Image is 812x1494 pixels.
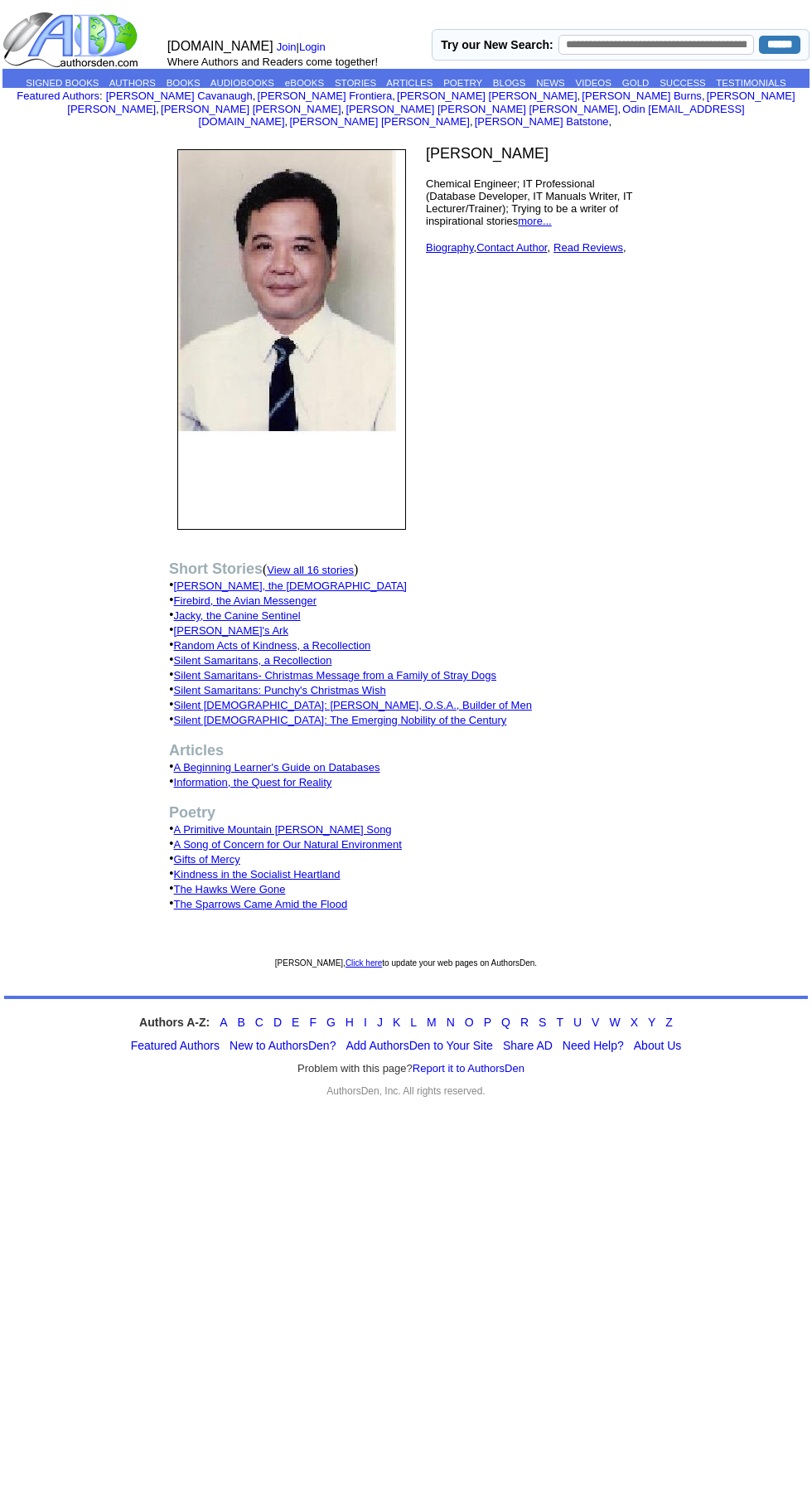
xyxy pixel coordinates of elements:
a: ARTICLES [386,78,433,88]
a: View all 16 stories [267,562,354,576]
a: B [237,1016,244,1029]
a: Q [501,1016,510,1029]
font: [PERSON_NAME] [426,145,549,162]
a: [PERSON_NAME] [PERSON_NAME] [397,90,577,102]
a: GOLD [622,78,650,88]
font: i [288,118,289,127]
a: Report it to AuthorsDen [413,1062,524,1074]
font: i [705,92,707,101]
a: eBOOKS [285,78,324,88]
font: Problem with this page? [297,1062,524,1075]
font: , [553,241,626,254]
font: Where Authors and Readers come together! [167,56,378,68]
a: T [556,1016,563,1029]
td: ( ) • • • • • • • • • • • • • • • • • • [163,540,649,947]
a: K [393,1016,400,1029]
a: A Beginning Learner's Guide on Databases [174,761,380,774]
a: The Sparrows Came Amid the Flood [174,898,348,910]
a: O [465,1016,474,1029]
a: U [573,1016,582,1029]
a: C [255,1016,263,1029]
a: Silent Samaritans, a Recollection [174,654,332,667]
a: About Us [634,1039,682,1052]
a: [PERSON_NAME] Frontiera [258,90,393,102]
a: Information, the Quest for Reality [174,776,332,788]
font: , , , , , , , , , , [67,90,795,128]
a: M [427,1016,437,1029]
font: View all 16 stories [267,564,354,576]
a: F [309,1016,317,1029]
a: POETRY [443,78,482,88]
a: A Song of Concern for Our Natural Environment [174,838,402,851]
font: i [344,105,346,114]
a: E [292,1016,299,1029]
a: D [273,1016,282,1029]
a: A Primitive Mountain [PERSON_NAME] Song [174,823,392,836]
font: [PERSON_NAME], to update your web pages on AuthorsDen. [275,958,537,968]
font: i [473,118,475,127]
font: i [611,118,613,127]
a: NEWS [536,78,565,88]
a: Silent Samaritans- Christmas Message from a Family of Stray Dogs [174,669,496,682]
a: more... [518,215,551,227]
a: [PERSON_NAME], the [DEMOGRAPHIC_DATA] [174,580,407,592]
font: i [255,92,257,101]
label: Try our New Search: [441,38,553,51]
a: Z [665,1016,673,1029]
a: Featured Authors [131,1039,220,1052]
a: AUDIOBOOKS [210,78,274,88]
a: P [484,1016,491,1029]
b: Poetry [169,804,215,821]
a: Silent [DEMOGRAPHIC_DATA]: The Emerging Nobility of the Century [174,714,507,726]
img: 41321.jpg [177,149,406,530]
a: Odin [EMAIL_ADDRESS][DOMAIN_NAME] [199,103,745,128]
a: Firebird, the Avian Messenger [174,594,317,607]
a: L [410,1016,417,1029]
a: N [447,1016,455,1029]
a: [PERSON_NAME] Cavanaugh [106,90,253,102]
a: STORIES [335,78,376,88]
strong: Authors A-Z: [139,1016,210,1029]
a: Gifts of Mercy [174,853,240,866]
a: Jacky, the Canine Sentinel [174,609,301,622]
a: [PERSON_NAME] Batstone [475,115,609,128]
a: The Hawks Were Gone [174,883,286,895]
a: SIGNED BOOKS [26,78,99,88]
a: G [326,1016,336,1029]
a: Kindness in the Socialist Heartland [174,868,341,880]
img: logo_ad.gif [2,11,142,69]
a: R [520,1016,529,1029]
a: Featured Authors [17,90,99,102]
font: : [17,90,102,102]
a: [PERSON_NAME] Burns [582,90,702,102]
a: Biography [426,241,474,254]
a: Add AuthorsDen to Your Site [346,1039,492,1052]
font: | [277,41,331,53]
b: Short Stories [169,560,263,577]
a: Login [299,41,326,53]
a: TESTIMONIALS [716,78,785,88]
a: [PERSON_NAME] [PERSON_NAME] [PERSON_NAME] [346,103,617,115]
a: BOOKS [167,78,201,88]
a: Silent Samaritans: Punchy's Christmas Wish [174,684,386,696]
a: [PERSON_NAME] [PERSON_NAME] [289,115,469,128]
a: Y [648,1016,655,1029]
a: A [220,1016,227,1029]
a: AUTHORS [109,78,156,88]
a: J [377,1016,383,1029]
a: [PERSON_NAME]'s Ark [174,624,288,637]
a: Silent [DEMOGRAPHIC_DATA]: [PERSON_NAME], O.S.A., Builder of Men [174,699,532,711]
a: Click here [346,958,382,968]
a: [PERSON_NAME] [PERSON_NAME] [161,103,341,115]
a: I [364,1016,367,1029]
a: [PERSON_NAME] [PERSON_NAME] [67,90,795,115]
b: Articles [169,742,224,759]
a: VIDEOS [576,78,611,88]
a: New to AuthorsDen? [230,1039,336,1052]
font: i [621,105,622,114]
a: BLOGS [493,78,526,88]
a: Join [277,41,297,53]
a: V [592,1016,599,1029]
a: Random Acts of Kindness, a Recollection [174,639,371,652]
